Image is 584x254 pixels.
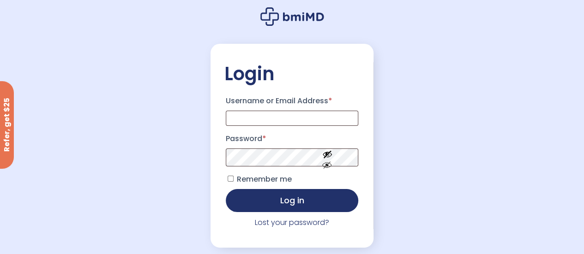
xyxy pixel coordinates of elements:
h2: Login [224,62,360,85]
label: Username or Email Address [226,94,359,108]
span: Remember me [237,174,292,184]
input: Remember me [228,176,234,182]
label: Password [226,131,359,146]
a: Lost your password? [255,217,329,228]
button: Log in [226,189,359,212]
button: Show password [301,142,353,173]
